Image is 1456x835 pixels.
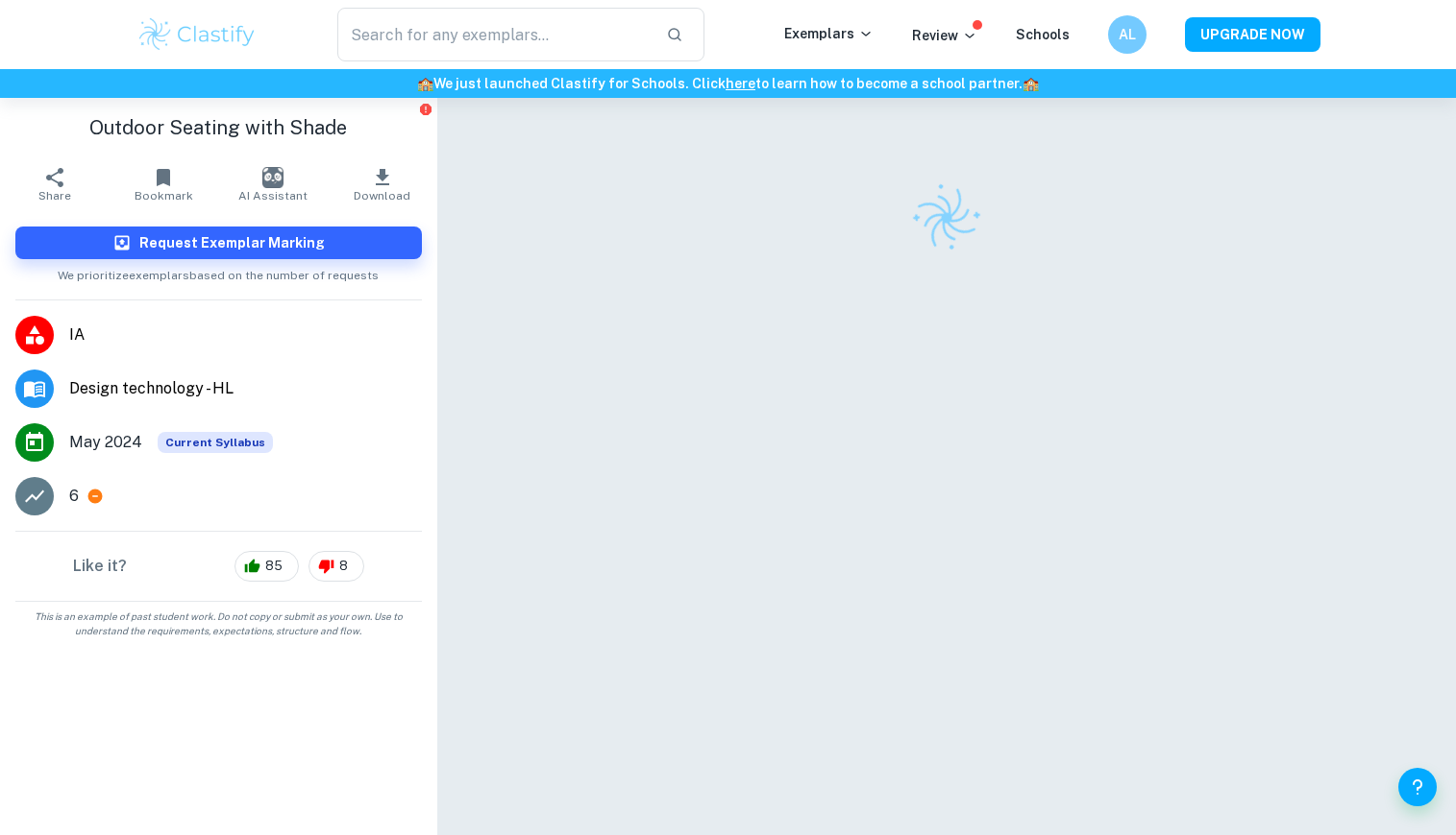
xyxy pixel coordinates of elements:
[900,171,994,265] img: Clastify logo
[69,377,422,400] span: Design technology - HL
[1398,768,1437,806] button: Help and Feedback
[262,167,284,188] img: AI Assistant
[110,157,219,211] button: Bookmark
[354,189,410,203] span: Download
[1023,76,1039,91] span: 🏫
[69,485,79,508] p: 6
[308,551,364,582] div: 8
[234,551,299,582] div: 85
[1108,15,1147,54] button: AL
[328,157,437,211] button: Download
[69,431,142,454] span: May 2024
[255,557,293,576] span: 85
[15,113,422,142] h1: Outdoor Seating with Shade
[726,76,755,91] a: here
[1016,27,1070,42] a: Schools
[73,555,127,578] h6: Like it?
[337,8,652,61] input: Search for any exemplars...
[69,323,422,346] span: IA
[38,189,71,203] span: Share
[912,25,977,46] p: Review
[135,189,193,203] span: Bookmark
[58,259,379,284] span: We prioritize exemplars based on the number of requests
[8,609,430,638] span: This is an example of past student work. Do not copy or submit as your own. Use to understand the...
[139,232,325,253] h6: Request Exemplar Marking
[1185,17,1320,52] button: UPGRADE NOW
[158,432,273,453] div: This exemplar is based on the current syllabus. Feel free to refer to it for inspiration/ideas wh...
[158,432,273,453] span: Current Syllabus
[218,157,328,211] button: AI Assistant
[417,76,433,91] span: 🏫
[329,557,358,576] span: 8
[238,189,308,203] span: AI Assistant
[136,15,259,54] img: Clastify logo
[419,102,433,116] button: Report issue
[1116,24,1138,45] h6: AL
[4,73,1452,94] h6: We just launched Clastify for Schools. Click to learn how to become a school partner.
[784,23,874,44] p: Exemplars
[15,227,422,259] button: Request Exemplar Marking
